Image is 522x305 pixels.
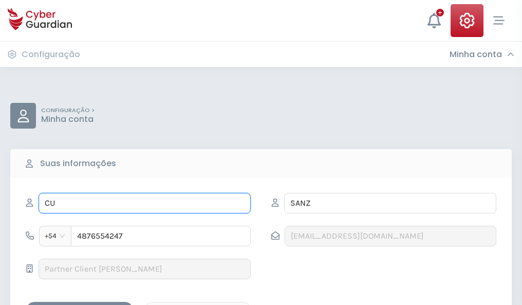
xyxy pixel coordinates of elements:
[40,157,116,170] b: Suas informações
[436,9,444,16] div: +
[22,49,80,60] h3: Configuração
[41,107,95,114] p: CONFIGURAÇÃO >
[45,228,66,244] span: +54
[450,49,514,60] div: Minha conta
[41,114,95,124] p: Minha conta
[450,49,502,60] h3: Minha conta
